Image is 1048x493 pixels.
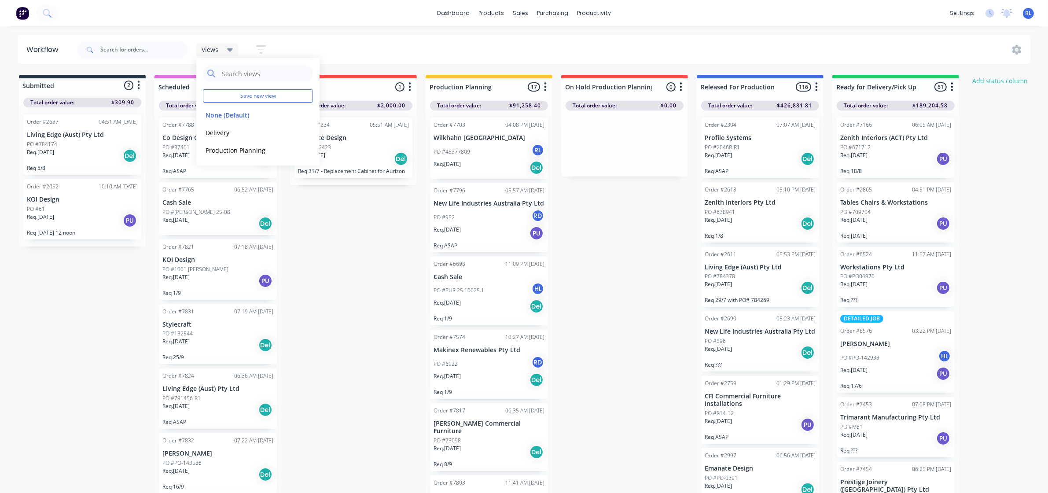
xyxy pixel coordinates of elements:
p: PO #45377809 [434,148,470,156]
span: Total order value: [437,102,481,110]
div: RD [531,209,544,222]
p: PO #6922 [434,360,458,368]
p: Req ??? [705,361,816,368]
div: 11:09 PM [DATE] [505,260,544,268]
p: PO #PUR.25.10025.1 [434,287,484,294]
p: Req. [DATE] [434,160,461,168]
div: PU [936,431,950,445]
p: Living Edge (Aust) Pty Ltd [162,385,273,393]
div: Order #6576 [840,327,872,335]
p: Living Edge (Aust) Pty Ltd [27,131,138,139]
div: Del [394,152,408,166]
span: $0.00 [661,102,677,110]
div: Del [258,403,272,417]
div: 03:22 PM [DATE] [912,327,951,335]
p: PO #[PERSON_NAME] 25-08 [162,208,230,216]
div: Order #770304:08 PM [DATE]Wilkhahn [GEOGRAPHIC_DATA]PO #45377809RLReq.[DATE]Del [430,118,548,179]
span: $91,258.40 [509,102,541,110]
p: PO #596 [705,337,726,345]
div: Del [530,373,544,387]
div: Order #7454 [840,465,872,473]
div: 07:18 AM [DATE] [234,243,273,251]
div: 06:52 AM [DATE] [234,186,273,194]
div: Order #779605:57 AM [DATE]New Life Industries Australia Pty LtdPO #952RDReq.[DATE]PUReq ASAP [430,183,548,252]
div: Order #745307:08 PM [DATE]Trimarant Manufacturing Pty LtdPO #M81Req.[DATE]PUReq ??? [837,397,955,457]
div: PU [801,418,815,432]
div: RL [531,143,544,157]
div: Order #2618 [705,186,736,194]
p: Req. [DATE] [162,151,190,159]
div: Order #757410:27 AM [DATE]Makinex Renewables Pty LtdPO #6922RDReq.[DATE]DelReq 1/9 [430,330,548,399]
p: Zenith Interiors Pty Ltd [705,199,816,206]
p: Cash Sale [162,199,273,206]
div: sales [508,7,533,20]
p: Req. [DATE] [840,431,868,439]
p: Req. [DATE] [434,445,461,453]
p: New Life Industries Australia Pty Ltd [434,200,544,207]
p: Req 29/7 with PO# 784259 [705,297,816,303]
p: Wilkhahn [GEOGRAPHIC_DATA] [434,134,544,142]
div: Order #2052 [27,183,59,191]
div: 06:05 AM [DATE] [912,121,951,129]
p: PO #784378 [705,272,735,280]
span: Total order value: [844,102,888,110]
div: 04:51 PM [DATE] [912,186,951,194]
p: Req. [DATE] [840,151,868,159]
p: Req 25/9 [162,354,273,361]
div: Order #7703 [434,121,465,129]
p: Trimarant Manufacturing Pty Ltd [840,414,951,421]
p: Req. [DATE] [840,280,868,288]
p: Req 18/8 [840,168,951,174]
p: PO #PO06970 [840,272,875,280]
div: 01:29 PM [DATE] [776,379,816,387]
button: Save new view [203,89,313,103]
div: Order #7803 [434,479,465,487]
span: Total order value: [30,99,74,107]
div: Order #2690 [705,315,736,323]
p: Req. [DATE] [162,402,190,410]
div: Workflow [26,44,63,55]
div: PU [258,274,272,288]
div: Order #2637 [27,118,59,126]
div: 06:25 PM [DATE] [912,465,951,473]
p: PO #PO-0391 [705,474,738,482]
div: 10:10 AM [DATE] [99,183,138,191]
div: 05:10 PM [DATE] [776,186,816,194]
p: Req 8/9 [434,461,544,467]
div: settings [945,7,978,20]
div: 10:27 AM [DATE] [505,333,544,341]
div: Del [258,217,272,231]
div: Del [258,467,272,482]
div: PU [936,152,950,166]
span: Total order value: [302,102,346,110]
div: Del [123,149,137,163]
p: Cash Sale [434,273,544,281]
div: Order #6698 [434,260,465,268]
div: Del [530,161,544,175]
p: Req ??? [840,447,951,454]
p: PO #20468-R1 [705,143,740,151]
div: Order #2997 [705,452,736,460]
p: Req 5/8 [27,165,138,171]
p: Emanate Design [705,465,816,472]
div: Order #205210:10 AM [DATE]KOI DesignPO #61Req.[DATE]PUReq [DATE] 12 noon [23,179,141,239]
span: Total order value: [166,102,210,110]
p: Req ASAP [705,168,816,174]
p: Req. [DATE] [705,417,732,425]
div: 07:08 PM [DATE] [912,401,951,408]
span: $426,881.81 [777,102,812,110]
p: Req. [DATE] [27,148,54,156]
div: Order #776506:52 AM [DATE]Cash SalePO #[PERSON_NAME] 25-08Req.[DATE]Del [159,182,277,235]
p: Req 17/6 [840,383,951,389]
div: Order #716606:05 AM [DATE]Zenith Interiors (ACT) Pty LtdPO #671712Req.[DATE]PUReq 18/8 [837,118,955,178]
div: Order #669811:09 PM [DATE]Cash SalePO #PUR.25.10025.1HLReq.[DATE]DelReq 1/9 [430,257,548,326]
div: Order #7831 [162,308,194,316]
span: $309.90 [111,99,134,107]
div: Order #7166 [840,121,872,129]
div: Order #783107:19 AM [DATE]StylecraftPO #132544Req.[DATE]DelReq 25/9 [159,304,277,364]
div: PU [123,213,137,228]
div: Order #2304 [705,121,736,129]
div: Order #781706:35 AM [DATE][PERSON_NAME] Commercial FurniturePO #73098Req.[DATE]DelReq 8/9 [430,403,548,471]
p: PO #638941 [705,208,735,216]
p: Req ASAP [434,242,544,249]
